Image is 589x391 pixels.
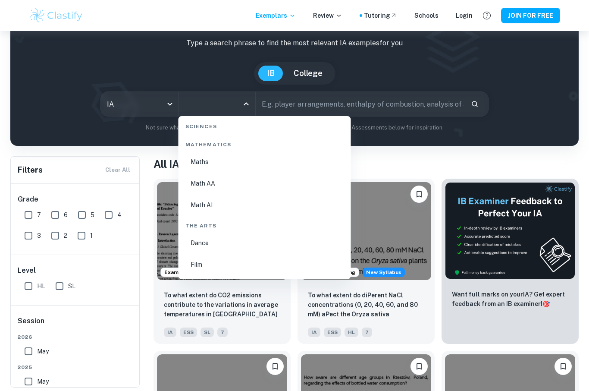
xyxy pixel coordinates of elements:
a: Login [456,11,473,20]
button: Close [240,98,252,110]
h6: Session [18,316,133,333]
li: Math AA [182,173,348,193]
span: 4 [117,210,122,220]
span: HL [345,328,358,337]
button: Please log in to bookmark exemplars [410,358,428,375]
p: Exemplars [256,11,296,20]
span: 1 [90,231,93,240]
span: ESS [324,328,341,337]
p: Not sure what to search for? You can always look through our example Internal Assessments below f... [17,123,572,132]
span: HL [37,281,45,291]
span: May [37,377,49,386]
span: 2026 [18,333,133,341]
p: To what extent do diPerent NaCl concentrations (0, 20, 40, 60, and 80 mM) aPect the Oryza sativa ... [308,290,424,320]
span: 7 [37,210,41,220]
input: E.g. player arrangements, enthalpy of combustion, analysis of a big city... [256,92,464,116]
img: ESS IA example thumbnail: To what extent do CO2 emissions contribu [157,182,287,280]
span: IA [164,328,176,337]
span: SL [201,328,214,337]
span: ESS [180,328,197,337]
button: Please log in to bookmark exemplars [266,358,284,375]
div: IA [101,92,178,116]
button: Search [467,97,482,111]
p: Want full marks on your IA ? Get expert feedback from an IB examiner! [452,290,568,309]
h1: All IA Examples [154,156,579,172]
a: ThumbnailWant full marks on yourIA? Get expert feedback from an IB examiner! [442,179,579,344]
img: Clastify logo [29,7,84,24]
button: Please log in to bookmark exemplars [555,358,572,375]
div: Sciences [182,116,348,134]
p: Review [313,11,342,20]
button: IB [258,66,283,81]
span: May [37,347,49,356]
button: Help and Feedback [479,8,494,23]
span: 7 [362,328,372,337]
span: SL [68,281,75,291]
div: Mathematics [182,134,348,152]
span: 3 [37,231,41,240]
h6: Filters [18,164,43,176]
h6: Grade [18,194,133,205]
li: Maths [182,152,348,172]
span: 7 [217,328,228,337]
span: Examiner Marking [161,268,215,276]
span: 2 [64,231,67,240]
li: Dance [182,233,348,253]
span: 5 [91,210,94,220]
li: Math AI [182,195,348,215]
h6: Level [18,265,133,276]
p: To what extent do CO2 emissions contribute to the variations in average temperatures in Indonesia... [164,290,280,320]
img: ESS IA example thumbnail: To what extent do diPerent NaCl concentr [301,182,431,280]
a: Examiner MarkingStarting from the May 2026 session, the ESS IA requirements have changed. We crea... [298,179,435,344]
div: The Arts [182,215,348,233]
li: Film [182,255,348,274]
a: Schools [414,11,439,20]
a: Tutoring [364,11,397,20]
button: College [285,66,331,81]
p: Type a search phrase to find the most relevant IA examples for you [17,38,572,48]
div: Starting from the May 2026 session, the ESS IA requirements have changed. We created this exempla... [363,268,405,277]
span: IA [308,328,320,337]
span: 6 [64,210,68,220]
a: Examiner MarkingStarting from the May 2026 session, the ESS IA requirements have changed. We crea... [154,179,291,344]
button: JOIN FOR FREE [501,8,560,23]
span: New Syllabus [363,268,405,277]
img: Thumbnail [445,182,575,279]
button: Please log in to bookmark exemplars [410,186,428,203]
span: 🎯 [542,300,550,307]
span: 2025 [18,363,133,371]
